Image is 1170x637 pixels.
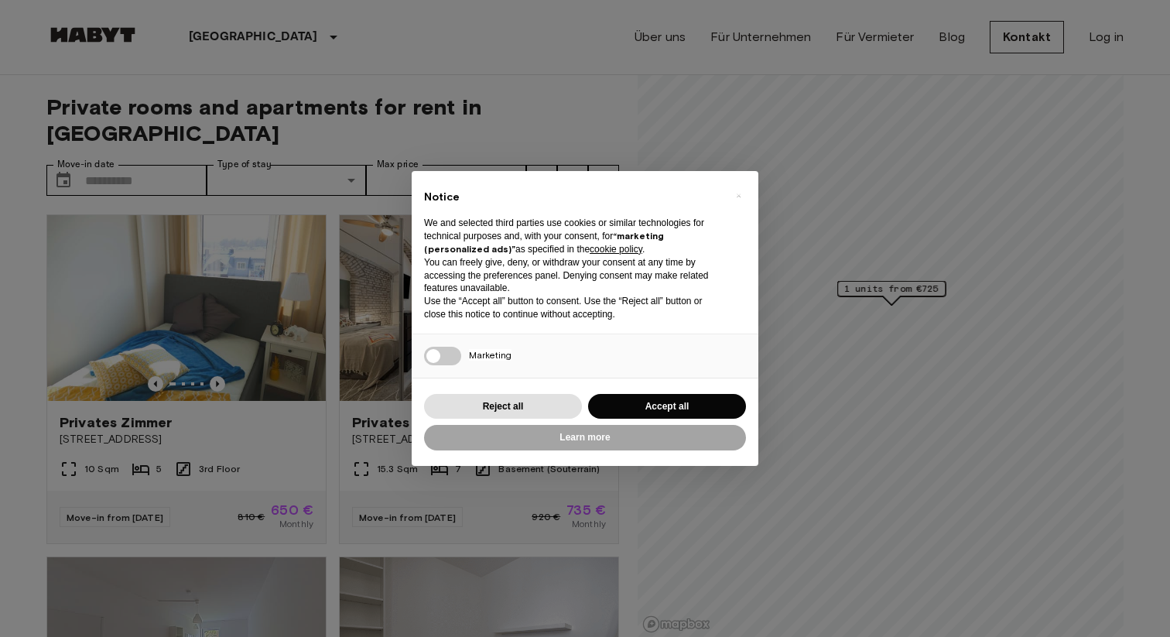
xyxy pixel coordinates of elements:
[424,190,721,205] h2: Notice
[424,217,721,255] p: We and selected third parties use cookies or similar technologies for technical purposes and, wit...
[424,256,721,295] p: You can freely give, deny, or withdraw your consent at any time by accessing the preferences pane...
[736,187,741,205] span: ×
[424,295,721,321] p: Use the “Accept all” button to consent. Use the “Reject all” button or close this notice to conti...
[424,425,746,450] button: Learn more
[726,183,751,208] button: Close this notice
[588,394,746,420] button: Accept all
[469,349,511,361] span: Marketing
[590,244,642,255] a: cookie policy
[424,230,664,255] strong: “marketing (personalized ads)”
[424,394,582,420] button: Reject all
